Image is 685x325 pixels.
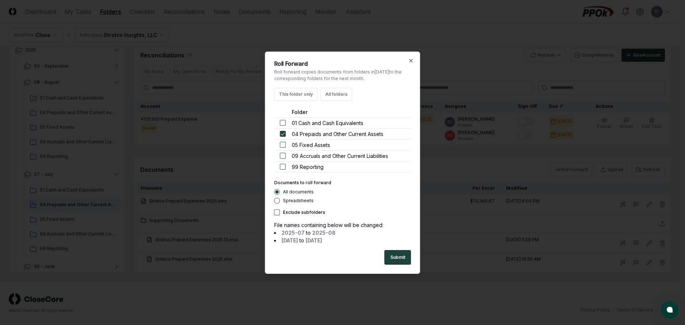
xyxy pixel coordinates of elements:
button: Submit [384,250,411,265]
label: Exclude subfolders [283,210,325,215]
span: 01 Cash and Cash Equivalents [292,119,363,127]
span: 2025-07 [282,230,305,236]
div: File names containing below will be changed: [274,221,411,229]
h2: Roll Forward [274,61,411,67]
span: 05 Fixed Assets [292,141,330,149]
span: 04 Prepaids and Other Current Assets [292,130,383,138]
span: 99 Reporting [292,163,324,171]
label: All documents [283,190,314,194]
label: Spreadsheets [283,199,314,203]
span: 09 Accruals and Other Current Liabilities [292,152,388,160]
button: This folder only [274,88,318,101]
span: [DATE] [282,237,298,243]
div: Folder [292,108,405,116]
p: Roll forward copies documents from folders in [DATE] to the corresponding folders for the next mo... [274,69,411,82]
span: to [299,237,304,243]
label: Documents to roll forward [274,180,331,185]
button: All folders [321,88,352,101]
span: to [306,230,311,236]
span: [DATE] [306,237,322,243]
span: 2025-08 [312,230,336,236]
